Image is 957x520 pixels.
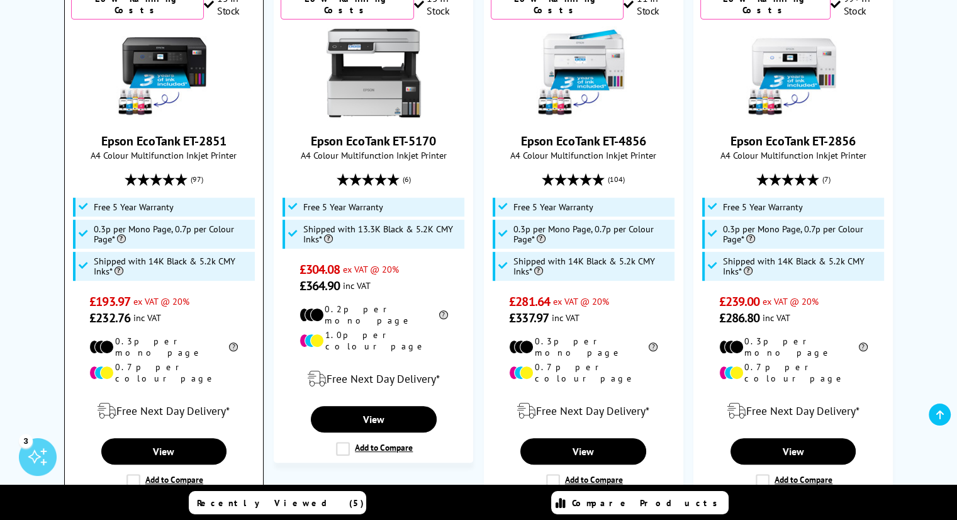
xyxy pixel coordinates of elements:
span: (7) [822,167,831,191]
span: A4 Colour Multifunction Inkjet Printer [700,149,886,161]
a: Epson EcoTank ET-4856 [536,110,630,123]
span: inc VAT [343,280,371,291]
span: (97) [191,167,203,191]
li: 0.3p per mono page [89,336,238,358]
div: 3 [19,434,33,448]
label: Add to Compare [756,474,832,488]
img: Epson EcoTank ET-2851 [116,26,211,120]
li: 1.0p per colour page [299,329,448,352]
span: £281.64 [509,293,550,310]
span: 0.3p per Mono Page, 0.7p per Colour Page* [513,224,671,244]
span: £364.90 [299,278,340,294]
li: 0.7p per colour page [89,361,238,384]
span: A4 Colour Multifunction Inkjet Printer [281,149,466,161]
span: £239.00 [719,293,760,310]
span: inc VAT [133,312,161,324]
span: Shipped with 14K Black & 5.2k CMY Inks* [723,256,881,276]
span: inc VAT [763,312,790,324]
li: 0.2p per mono page [299,303,448,326]
li: 0.7p per colour page [509,361,658,384]
span: Free 5 Year Warranty [513,202,593,212]
li: 0.7p per colour page [719,361,868,384]
span: ex VAT @ 20% [763,295,819,307]
img: Epson EcoTank ET-2856 [746,26,841,120]
div: modal_delivery [281,361,466,397]
span: A4 Colour Multifunction Inkjet Printer [71,149,257,161]
img: Epson EcoTank ET-4856 [536,26,630,120]
span: £304.08 [299,261,340,278]
label: Add to Compare [546,474,623,488]
span: 0.3p per Mono Page, 0.7p per Colour Page* [94,224,252,244]
a: View [101,438,227,465]
span: Compare Products [572,497,724,509]
a: View [730,438,856,465]
li: 0.3p per mono page [719,336,868,358]
a: Epson EcoTank ET-2856 [746,110,841,123]
span: £193.97 [89,293,130,310]
a: Compare Products [551,491,729,514]
a: Epson EcoTank ET-2856 [730,133,856,149]
span: Shipped with 13.3K Black & 5.2K CMY Inks* [303,224,461,244]
span: A4 Colour Multifunction Inkjet Printer [491,149,676,161]
li: 0.3p per mono page [509,336,658,358]
span: £232.76 [89,310,130,326]
label: Add to Compare [336,442,413,456]
span: £337.97 [509,310,549,326]
a: Epson EcoTank ET-4856 [521,133,646,149]
span: ex VAT @ 20% [553,295,609,307]
a: Epson EcoTank ET-2851 [101,133,227,149]
span: Free 5 Year Warranty [723,202,803,212]
span: (6) [403,167,411,191]
span: (104) [608,167,625,191]
span: Recently Viewed (5) [197,497,364,509]
a: Epson EcoTank ET-2851 [116,110,211,123]
a: Epson EcoTank ET-5170 [311,133,436,149]
a: Recently Viewed (5) [189,491,366,514]
span: Shipped with 14K Black & 5.2k CMY Inks* [94,256,252,276]
span: ex VAT @ 20% [343,263,399,275]
span: Shipped with 14K Black & 5.2k CMY Inks* [513,256,671,276]
a: View [520,438,646,465]
span: 0.3p per Mono Page, 0.7p per Colour Page* [723,224,881,244]
div: modal_delivery [491,393,676,429]
div: modal_delivery [71,393,257,429]
label: Add to Compare [126,474,203,488]
div: modal_delivery [700,393,886,429]
span: Free 5 Year Warranty [94,202,174,212]
a: Epson EcoTank ET-5170 [327,110,421,123]
span: ex VAT @ 20% [133,295,189,307]
span: £286.80 [719,310,760,326]
span: inc VAT [552,312,579,324]
img: Epson EcoTank ET-5170 [327,26,421,120]
span: Free 5 Year Warranty [303,202,383,212]
a: View [311,406,437,432]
